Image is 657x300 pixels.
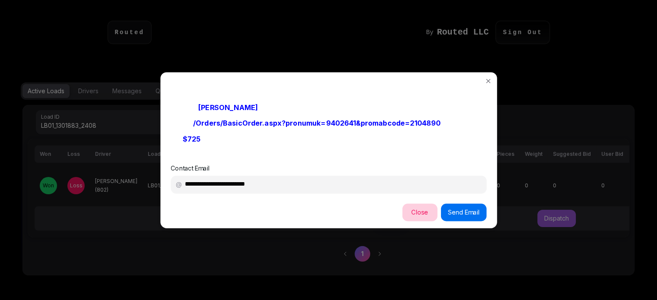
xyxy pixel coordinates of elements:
[160,72,497,98] header: Load: LB01_1301883_2408
[171,117,486,128] p: Listing:
[402,203,437,221] button: Close
[441,203,486,221] button: Send Email
[481,74,495,88] button: Close
[183,134,201,143] b: $ 725
[171,133,486,144] p: Bid:
[182,175,481,193] input: Contact Email
[198,103,258,111] b: [PERSON_NAME]
[171,102,486,112] p: Contact:
[193,118,441,127] a: /Orders/BasicOrder.aspx?pronumuk=9402641&promabcode=2104890
[171,164,213,172] label: Contact Email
